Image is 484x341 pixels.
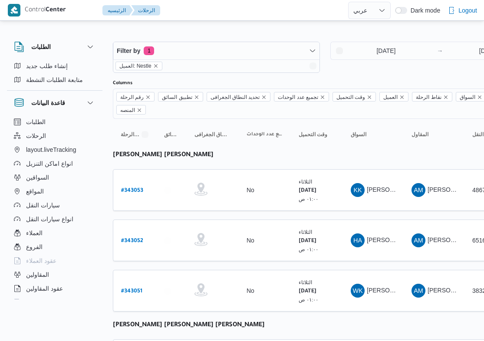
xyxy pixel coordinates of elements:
span: سيارات النقل [26,200,60,210]
span: AM [414,233,423,247]
span: Dark mode [407,7,440,14]
b: # 343053 [121,188,143,194]
span: HA [353,233,362,247]
button: عقود العملاء [10,254,99,268]
b: [DATE] [299,238,316,244]
div: No [247,186,254,194]
span: الطلبات [26,117,46,127]
span: layout.liveTracking [26,144,76,155]
button: انواع سيارات النقل [10,212,99,226]
button: الرحلات [131,5,160,16]
span: الفروع [26,242,43,252]
button: انواع اماكن التنزيل [10,157,99,170]
button: remove selected entity [153,63,158,69]
button: وقت التحميل [295,128,339,141]
button: الرحلات [10,129,99,143]
button: المقاول [408,128,460,141]
b: [DATE] [299,188,316,194]
b: [PERSON_NAME] [PERSON_NAME] [PERSON_NAME] [113,322,265,329]
span: المنصه [116,105,146,115]
button: المواقع [10,184,99,198]
div: الطلبات [7,59,102,90]
h3: الطلبات [31,42,51,52]
button: تطبيق السائق [161,128,182,141]
span: تحديد النطاق الجغرافى [211,92,260,102]
button: Remove تجميع عدد الوحدات from selection in this group [320,95,325,100]
small: الثلاثاء [299,229,312,235]
button: قاعدة البيانات [14,98,95,108]
button: Remove نقاط الرحلة from selection in this group [443,95,448,100]
span: اجهزة التليفون [26,297,62,308]
span: عقود العملاء [26,256,56,266]
span: رقم الرحلة [116,92,155,102]
span: متابعة الطلبات النشطة [26,75,83,85]
span: نقاط الرحلة [412,92,452,102]
span: 1 active filters [144,46,154,55]
span: AM [414,284,423,298]
button: Remove وقت التحميل from selection in this group [367,95,372,100]
button: سيارات النقل [10,198,99,212]
small: ٠١:٠٠ ص [299,196,319,202]
span: العملاء [26,228,43,238]
a: #343052 [121,235,143,246]
div: Wjada Kariaman Muhammad Muhammad Hassan [351,284,365,298]
button: عقود المقاولين [10,282,99,295]
button: اجهزة التليفون [10,295,99,309]
span: تطبيق السائق [162,92,192,102]
span: تجميع عدد الوحدات [278,92,318,102]
button: المقاولين [10,268,99,282]
input: Press the down key to open a popover containing a calendar. [331,42,429,59]
span: وقت التحميل [299,131,327,138]
span: العميل [379,92,408,102]
div: No [247,287,254,295]
span: انواع سيارات النقل [26,214,73,224]
button: Remove تطبيق السائق from selection in this group [194,95,199,100]
span: تجميع عدد الوحدات [247,131,283,138]
button: Remove المنصه from selection in this group [137,108,142,113]
div: Husam Aldin Hassan Abadalihamaid Ala [351,233,365,247]
span: السواق [351,131,366,138]
span: Logout [458,5,477,16]
button: Logout [444,2,481,19]
div: → [437,48,443,54]
span: المواقع [26,186,44,197]
div: قاعدة البيانات [7,115,102,303]
span: تحديد النطاق الجغرافى [207,92,271,102]
span: وقت التحميل [336,92,365,102]
button: السواق [347,128,399,141]
b: [DATE] [299,289,316,295]
span: تطبيق السائق [164,131,179,138]
span: نقاط الرحلة [416,92,441,102]
img: X8yXhbKr1z7QwAAAABJRU5ErkJggg== [8,4,20,16]
span: [PERSON_NAME] على [367,236,429,243]
span: العميل: Nestle [115,62,162,70]
span: الرحلات [26,131,46,141]
button: Remove العميل from selection in this group [399,95,405,100]
button: الرئيسيه [102,5,133,16]
span: العميل: Nestle [119,62,151,70]
h3: قاعدة البيانات [31,98,65,108]
small: ٠١:٠٠ ص [299,297,319,302]
small: الثلاثاء [299,179,312,184]
button: Remove تحديد النطاق الجغرافى from selection in this group [261,95,267,100]
button: الطلبات [10,115,99,129]
button: تحديد النطاق الجغرافى [191,128,234,141]
div: Ahmad Mjadi Yousf Abadalrahamun [412,233,425,247]
span: المنصه [120,105,135,115]
b: [PERSON_NAME] [PERSON_NAME] [113,152,214,159]
button: السواقين [10,170,99,184]
span: تحديد النطاق الجغرافى [194,131,231,138]
button: الفروع [10,240,99,254]
button: إنشاء طلب جديد [10,59,99,73]
span: تطبيق السائق [158,92,203,102]
span: KK [353,183,362,197]
small: الثلاثاء [299,279,312,285]
button: رقم الرحلةSorted in descending order [117,128,152,141]
b: Center [46,7,66,14]
div: No [247,236,254,244]
small: ٠١:٠٠ ص [299,246,319,252]
a: #343053 [121,184,143,196]
span: إنشاء طلب جديد [26,61,68,71]
span: [PERSON_NAME] متولى [367,186,434,193]
span: وقت التحميل [333,92,376,102]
